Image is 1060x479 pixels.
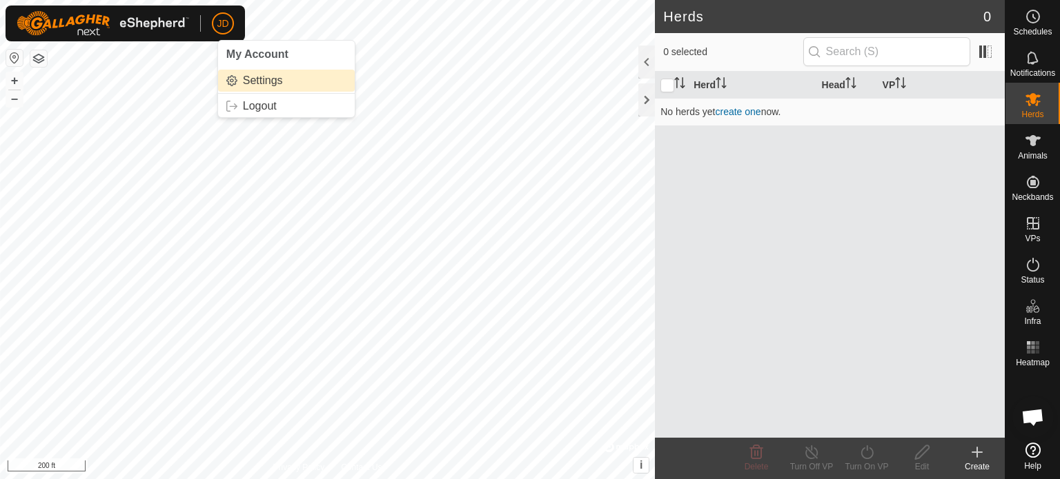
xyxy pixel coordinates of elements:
a: Settings [218,70,355,92]
span: Herds [1021,110,1043,119]
span: Heatmap [1016,358,1050,367]
span: Logout [243,101,277,112]
span: Delete [745,462,769,471]
span: Help [1024,462,1041,470]
button: + [6,72,23,89]
span: JD [217,17,228,31]
p-sorticon: Activate to sort [674,79,685,90]
button: – [6,90,23,107]
a: Help [1005,437,1060,476]
button: i [634,458,649,473]
span: 0 [983,6,991,27]
a: Privacy Policy [273,461,325,473]
a: create one [716,106,761,117]
span: Notifications [1010,69,1055,77]
span: Status [1021,276,1044,284]
div: Turn Off VP [784,460,839,473]
div: Open chat [1012,396,1054,438]
span: Infra [1024,317,1041,325]
p-sorticon: Activate to sort [895,79,906,90]
td: No herds yet now. [655,98,1005,125]
h2: Herds [663,8,983,25]
span: i [640,459,642,471]
button: Map Layers [30,50,47,67]
div: Create [950,460,1005,473]
p-sorticon: Activate to sort [845,79,856,90]
input: Search (S) [803,37,970,66]
span: VPs [1025,234,1040,243]
th: Herd [688,72,816,99]
a: Contact Us [341,461,382,473]
span: 0 selected [663,45,803,59]
a: Logout [218,95,355,117]
span: My Account [226,48,288,60]
th: VP [877,72,1005,99]
p-sorticon: Activate to sort [716,79,727,90]
div: Turn On VP [839,460,894,473]
span: Neckbands [1012,193,1053,201]
span: Animals [1018,152,1048,160]
div: Edit [894,460,950,473]
img: Gallagher Logo [17,11,189,36]
th: Head [816,72,877,99]
span: Settings [243,75,283,86]
span: Schedules [1013,28,1052,36]
button: Reset Map [6,50,23,66]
